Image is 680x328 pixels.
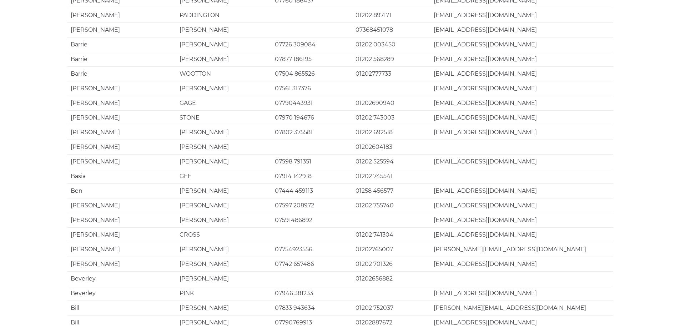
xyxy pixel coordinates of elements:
[352,96,430,110] td: 01202690940
[176,52,271,66] td: [PERSON_NAME]
[271,183,352,198] td: 07444 459113
[271,154,352,169] td: 07598 791351
[271,213,352,227] td: 07591486892
[430,213,613,227] td: [EMAIL_ADDRESS][DOMAIN_NAME]
[271,257,352,271] td: 07742 657486
[67,183,176,198] td: Ben
[352,198,430,213] td: 01202 755740
[176,213,271,227] td: [PERSON_NAME]
[271,37,352,52] td: 07726 309084
[271,169,352,183] td: 07914 142918
[430,96,613,110] td: [EMAIL_ADDRESS][DOMAIN_NAME]
[67,96,176,110] td: [PERSON_NAME]
[176,66,271,81] td: WOOTTON
[271,198,352,213] td: 07597 208972
[67,8,176,22] td: [PERSON_NAME]
[352,301,430,315] td: 01202 752037
[67,271,176,286] td: Beverley
[430,183,613,198] td: [EMAIL_ADDRESS][DOMAIN_NAME]
[176,286,271,301] td: PINK
[67,301,176,315] td: Bill
[67,125,176,140] td: [PERSON_NAME]
[67,227,176,242] td: [PERSON_NAME]
[67,81,176,96] td: [PERSON_NAME]
[67,52,176,66] td: Barrie
[430,8,613,22] td: [EMAIL_ADDRESS][DOMAIN_NAME]
[271,301,352,315] td: 07833 943634
[430,286,613,301] td: [EMAIL_ADDRESS][DOMAIN_NAME]
[176,81,271,96] td: [PERSON_NAME]
[67,257,176,271] td: [PERSON_NAME]
[352,8,430,22] td: 01202 897171
[430,154,613,169] td: [EMAIL_ADDRESS][DOMAIN_NAME]
[67,22,176,37] td: [PERSON_NAME]
[430,66,613,81] td: [EMAIL_ADDRESS][DOMAIN_NAME]
[430,242,613,257] td: [PERSON_NAME][EMAIL_ADDRESS][DOMAIN_NAME]
[67,140,176,154] td: [PERSON_NAME]
[67,242,176,257] td: [PERSON_NAME]
[67,169,176,183] td: Basia
[352,66,430,81] td: 01202777733
[352,140,430,154] td: 01202604183
[352,154,430,169] td: 01202 525594
[271,81,352,96] td: 07561 317376
[430,301,613,315] td: [PERSON_NAME][EMAIL_ADDRESS][DOMAIN_NAME]
[352,110,430,125] td: 01202 743003
[176,227,271,242] td: CROSS
[430,257,613,271] td: [EMAIL_ADDRESS][DOMAIN_NAME]
[271,110,352,125] td: 07970 194676
[176,22,271,37] td: [PERSON_NAME]
[430,37,613,52] td: [EMAIL_ADDRESS][DOMAIN_NAME]
[67,286,176,301] td: Beverley
[271,96,352,110] td: 07790443931
[430,110,613,125] td: [EMAIL_ADDRESS][DOMAIN_NAME]
[176,110,271,125] td: STONE
[271,52,352,66] td: 07877 186195
[67,198,176,213] td: [PERSON_NAME]
[352,242,430,257] td: 01202765007
[67,37,176,52] td: Barrie
[176,183,271,198] td: [PERSON_NAME]
[352,271,430,286] td: 01202656882
[352,125,430,140] td: 01202 692518
[430,227,613,242] td: [EMAIL_ADDRESS][DOMAIN_NAME]
[271,286,352,301] td: 07946 381233
[176,8,271,22] td: PADDINGTON
[352,22,430,37] td: 07368451078
[271,242,352,257] td: 07754923556
[176,154,271,169] td: [PERSON_NAME]
[176,169,271,183] td: GEE
[176,301,271,315] td: [PERSON_NAME]
[352,257,430,271] td: 01202 701326
[176,198,271,213] td: [PERSON_NAME]
[430,125,613,140] td: [EMAIL_ADDRESS][DOMAIN_NAME]
[67,213,176,227] td: [PERSON_NAME]
[176,37,271,52] td: [PERSON_NAME]
[271,66,352,81] td: 07504 865526
[176,140,271,154] td: [PERSON_NAME]
[352,52,430,66] td: 01202 568289
[67,66,176,81] td: Barrie
[352,183,430,198] td: 01258 456577
[176,96,271,110] td: GAGE
[176,125,271,140] td: [PERSON_NAME]
[271,125,352,140] td: 07802 375581
[176,257,271,271] td: [PERSON_NAME]
[430,198,613,213] td: [EMAIL_ADDRESS][DOMAIN_NAME]
[352,37,430,52] td: 01202 003450
[176,242,271,257] td: [PERSON_NAME]
[352,227,430,242] td: 01202 741304
[67,154,176,169] td: [PERSON_NAME]
[176,271,271,286] td: [PERSON_NAME]
[67,110,176,125] td: [PERSON_NAME]
[430,22,613,37] td: [EMAIL_ADDRESS][DOMAIN_NAME]
[352,169,430,183] td: 01202 745541
[430,52,613,66] td: [EMAIL_ADDRESS][DOMAIN_NAME]
[430,81,613,96] td: [EMAIL_ADDRESS][DOMAIN_NAME]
